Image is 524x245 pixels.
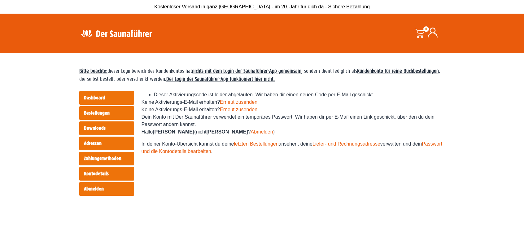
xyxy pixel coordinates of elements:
div: Keine Aktivierungs-E-Mail erhalten? . [142,98,445,106]
p: In deiner Konto-Übersicht kannst du deine ansehen, deine verwalten und dein . [142,140,445,155]
span: Bitte beachte: [79,68,107,74]
nav: Kontoseiten [79,91,134,197]
a: Abmelden [251,129,273,134]
a: Bestellungen [79,106,134,120]
a: Kontodetails [79,167,134,181]
div: Keine Aktivierungs-E-Mail erhalten? . [142,106,445,113]
div: Dein Konto mit Der Saunaführer verwendet ein temporäres Passwort. Wir haben dir per E-Mail einen ... [142,113,445,128]
strong: nichts mit dem Login der Saunaführer-App gemeinsam [192,68,301,74]
strong: [PERSON_NAME] [206,129,248,134]
strong: [PERSON_NAME] [153,129,194,134]
a: Abmelden [79,182,134,196]
span: Kostenloser Versand in ganz [GEOGRAPHIC_DATA] - im 20. Jahr für dich da - Sichere Bezahlung [154,4,370,9]
a: Liefer- und Rechnungsadresse [312,141,380,147]
a: Downloads [79,121,134,135]
a: Dashboard [79,91,134,105]
a: Passwort und die Kontodetails bearbeiten [142,141,442,154]
li: Dieser Aktivierungscode ist leider abgelaufen. Wir haben dir einen neuen Code per E-Mail geschickt. [154,91,445,98]
strong: Der Login der Saunaführer-App funktioniert hier nicht. [166,76,275,82]
strong: Kundenkonto für reine Buchbestellungen [357,68,439,74]
span: dieser Loginbereich des Kundenkontos hat , sondern dient lediglich als , die selbst bestellt oder... [79,68,440,82]
a: Erneut zusenden [220,99,257,105]
a: letzten Bestellungen [234,141,278,147]
a: Erneut zusenden [220,107,257,112]
p: Hallo (nicht ? ) [142,128,445,136]
a: Adressen [79,137,134,150]
span: 0 [423,26,429,32]
a: Zahlungsmethoden [79,152,134,165]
